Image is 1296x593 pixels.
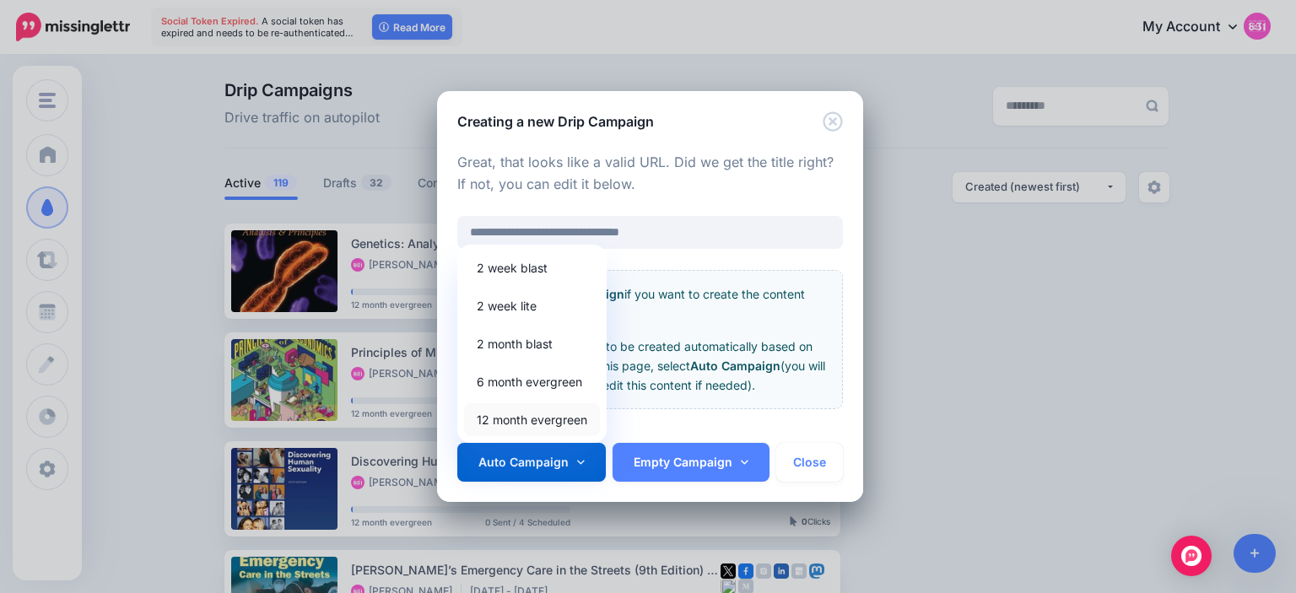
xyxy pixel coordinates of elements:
a: Empty Campaign [613,443,769,482]
h5: Creating a new Drip Campaign [457,111,654,132]
b: Auto Campaign [690,358,780,373]
a: Auto Campaign [457,443,606,482]
p: Great, that looks like a valid URL. Did we get the title right? If not, you can edit it below. [457,152,843,196]
a: 2 week blast [464,251,600,284]
a: 2 month blast [464,327,600,360]
a: 12 month evergreen [464,403,600,436]
a: 6 month evergreen [464,365,600,398]
div: Open Intercom Messenger [1171,536,1212,576]
button: Close [823,111,843,132]
p: Create an if you want to create the content yourself. [472,284,829,323]
a: 2 week lite [464,289,600,322]
p: If you'd like the content to be created automatically based on the content we find on this page, ... [472,337,829,395]
button: Close [776,443,843,482]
